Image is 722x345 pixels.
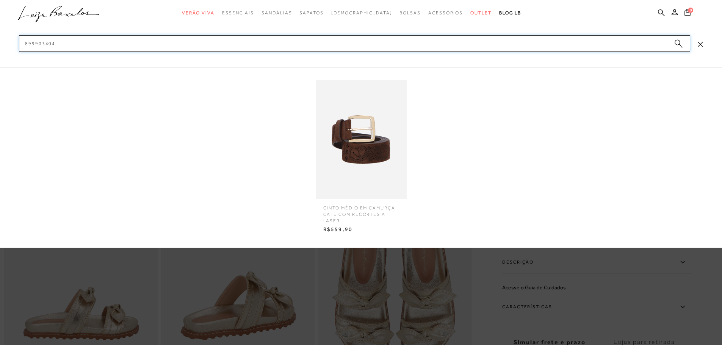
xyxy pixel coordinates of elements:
[299,10,323,16] span: Sapatos
[331,10,392,16] span: [DEMOGRAPHIC_DATA]
[688,8,693,13] span: 0
[682,8,693,19] button: 0
[299,6,323,20] a: categoryNavScreenReaderText
[222,6,254,20] a: categoryNavScreenReaderText
[428,10,463,16] span: Acessórios
[331,6,392,20] a: noSubCategoriesText
[182,6,215,20] a: categoryNavScreenReaderText
[428,6,463,20] a: categoryNavScreenReaderText
[470,10,492,16] span: Outlet
[499,10,521,16] span: BLOG LB
[182,10,215,16] span: Verão Viva
[470,6,492,20] a: categoryNavScreenReaderText
[262,6,292,20] a: categoryNavScreenReaderText
[314,80,409,235] a: CINTO MÉDIO EM CAMURÇA CAFÉ COM RECORTES A LASER CINTO MÉDIO EM CAMURÇA CAFÉ COM RECORTES A LASER...
[19,35,690,52] input: Buscar.
[316,80,407,199] img: CINTO MÉDIO EM CAMURÇA CAFÉ COM RECORTES A LASER
[262,10,292,16] span: Sandálias
[399,6,421,20] a: categoryNavScreenReaderText
[318,199,405,224] span: CINTO MÉDIO EM CAMURÇA CAFÉ COM RECORTES A LASER
[499,6,521,20] a: BLOG LB
[399,10,421,16] span: Bolsas
[222,10,254,16] span: Essenciais
[318,224,405,235] span: R$559,90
